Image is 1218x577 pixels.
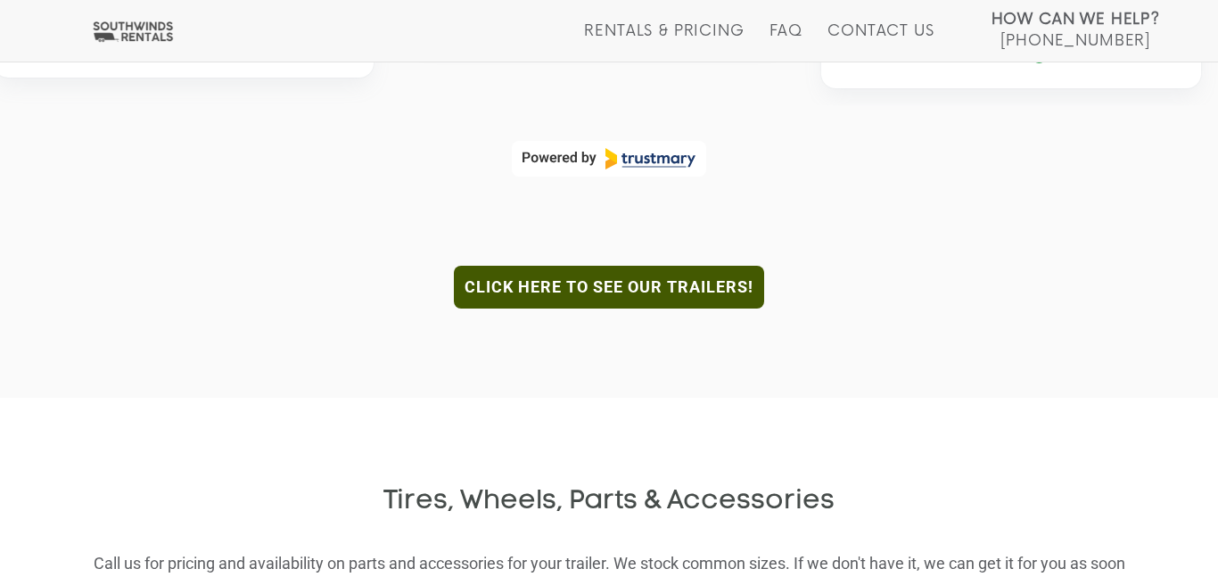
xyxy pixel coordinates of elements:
[584,22,744,62] a: Rentals & Pricing
[87,487,1131,516] h2: Tires, Wheels, Parts & Accessories
[992,9,1160,48] a: How Can We Help? [PHONE_NUMBER]
[454,266,764,309] a: Click here to see our trailers!
[769,22,803,62] a: FAQ
[1000,32,1150,50] span: [PHONE_NUMBER]
[89,21,177,43] img: Southwinds Rentals Logo
[827,22,934,62] a: Contact Us
[992,11,1160,29] strong: How Can We Help?
[523,148,695,169] a: Powered by Trustmary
